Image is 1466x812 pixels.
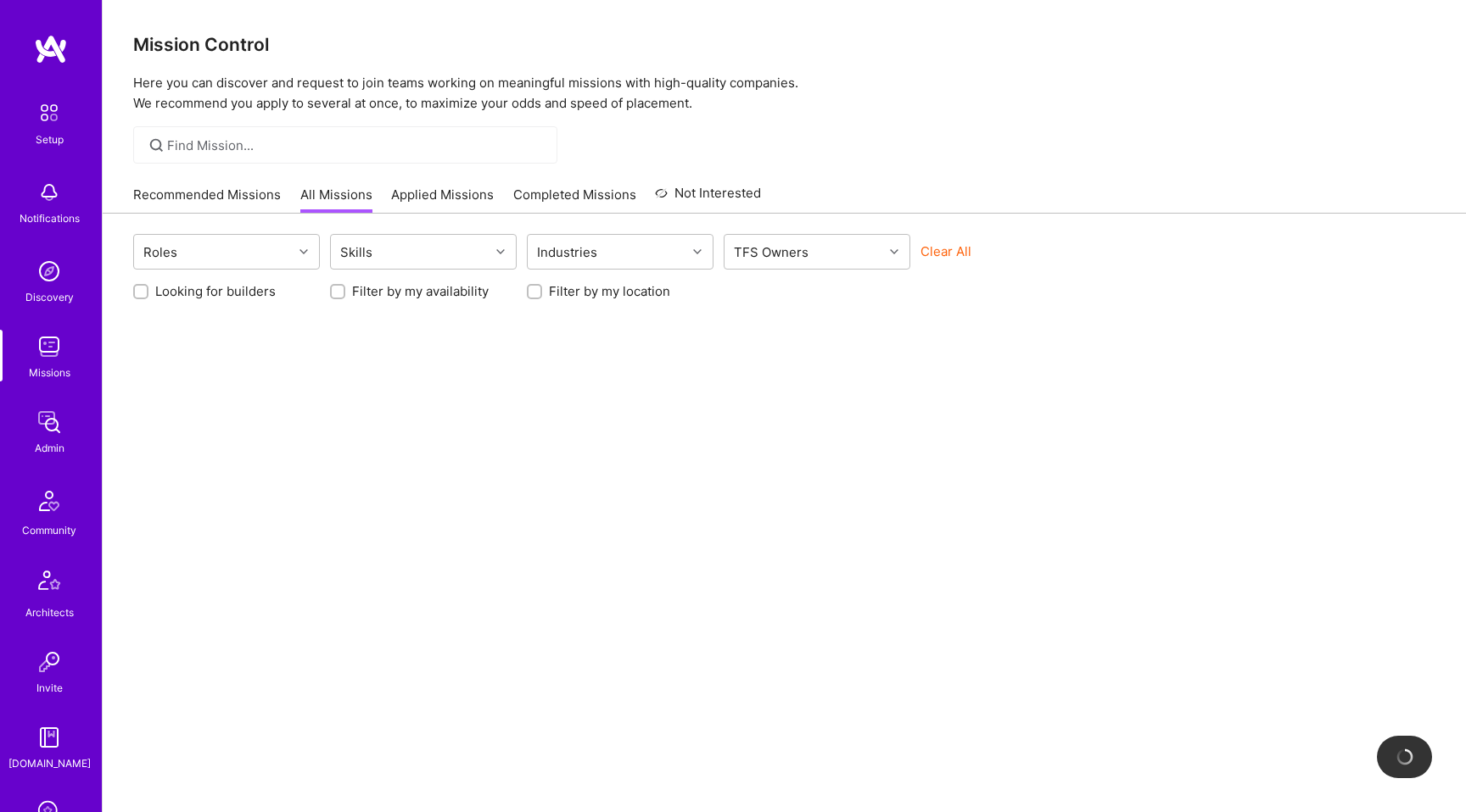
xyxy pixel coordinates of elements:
[32,175,66,209] img: bell
[147,136,166,155] i: icon SearchGrey
[32,405,66,439] img: admin teamwork
[920,242,971,260] button: Clear All
[32,254,66,288] img: discovery
[133,34,1435,55] h3: Mission Control
[890,247,898,256] i: icon Chevron
[22,521,76,539] div: Community
[32,330,66,364] img: teamwork
[34,34,68,64] img: logo
[336,240,377,264] div: Skills
[133,186,281,214] a: Recommended Missions
[533,240,602,264] div: Industries
[36,679,63,697] div: Invite
[655,183,761,214] a: Not Interested
[25,603,74,621] div: Architects
[549,282,670,300] label: Filter by my location
[730,240,813,264] div: TFS Owners
[167,136,545,154] input: Find Mission...
[299,247,308,256] i: icon Chevron
[155,282,276,300] label: Looking for builders
[32,645,66,679] img: Invite
[36,131,64,148] div: Setup
[32,720,66,754] img: guide book
[496,247,505,256] i: icon Chevron
[1392,745,1416,769] img: loading
[35,439,64,457] div: Admin
[20,209,80,227] div: Notifications
[8,754,91,772] div: [DOMAIN_NAME]
[139,240,182,264] div: Roles
[693,247,702,256] i: icon Chevron
[31,95,67,131] img: setup
[300,186,372,214] a: All Missions
[29,481,70,521] img: Community
[29,563,70,603] img: Architects
[352,282,489,300] label: Filter by my availability
[25,288,74,306] div: Discovery
[29,364,70,381] div: Missions
[513,186,636,214] a: Completed Missions
[391,186,494,214] a: Applied Missions
[133,73,1435,114] p: Here you can discover and request to join teams working on meaningful missions with high-quality ...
